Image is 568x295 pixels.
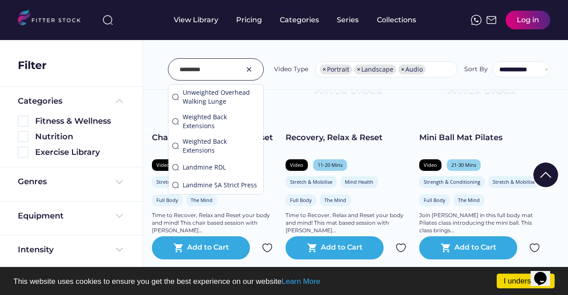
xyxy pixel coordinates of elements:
[354,65,396,74] li: Landscape
[18,244,53,255] div: Intensity
[35,147,125,158] div: Exercise Library
[114,210,125,221] img: Frame%20%284%29.svg
[401,66,405,73] span: ×
[377,15,416,25] div: Collections
[236,15,262,25] div: Pricing
[451,162,476,168] div: 21-30 Mins
[173,242,184,253] button: shopping_cart
[187,242,229,253] div: Add to Cart
[321,242,363,253] div: Add to Cart
[18,116,29,126] img: Rectangle%205126.svg
[396,242,406,253] img: Group%201000002324.svg
[183,88,260,105] div: Unweighted Overhead Walking Lunge
[280,4,291,13] div: fvck
[419,132,544,143] div: Mini Ball Mat Pilates
[517,15,539,25] div: Log in
[18,96,62,107] div: Categories
[18,210,64,222] div: Equipment
[244,64,254,75] img: Group%201000002326.svg
[152,132,277,143] div: Chair Recovery, Relax & Reset
[345,178,373,185] div: Mind Health
[152,212,277,234] div: Time to Recover, Relax and Reset your body and mind! This chair based session with [PERSON_NAME]...
[172,182,179,189] img: search-normal.svg
[318,162,343,168] div: 11-20 Mins
[114,244,125,255] img: Frame%20%284%29.svg
[274,65,308,74] div: Video Type
[454,242,496,253] div: Add to Cart
[286,212,410,234] div: Time to Recover, Relax and Reset your body and mind! This mat based session with [PERSON_NAME]...
[114,177,125,187] img: Frame%20%284%29.svg
[191,197,212,203] div: The Mind
[172,164,179,171] img: search-normal.svg
[424,197,445,203] div: Full Body
[35,116,125,127] div: Fitness & Wellness
[324,197,346,203] div: The Mind
[183,181,260,190] div: Landmine SA Strict Press
[323,66,326,73] span: ×
[290,162,303,168] div: Video
[156,162,170,168] div: Video
[458,197,480,203] div: The Mind
[441,242,451,253] button: shopping_cart
[533,162,558,187] img: Group%201000002322%20%281%29.svg
[286,132,410,143] div: Recovery, Relax & Reset
[174,15,218,25] div: View Library
[18,10,88,28] img: LOGO.svg
[114,96,125,106] img: Frame%20%285%29.svg
[497,274,555,288] a: I understand!
[424,178,480,185] div: Strength & Conditioning
[18,131,29,142] img: Rectangle%205126.svg
[18,147,29,158] img: Rectangle%205126.svg
[183,163,260,172] div: Landmine RDL
[183,137,260,154] div: Weighted Back Extensions
[102,15,113,25] img: search-normal%203.svg
[156,197,178,203] div: Full Body
[172,142,179,150] img: search-normal.svg
[290,197,312,203] div: Full Body
[18,58,46,73] div: Filter
[307,242,318,253] button: shopping_cart
[398,65,425,74] li: Audio
[35,131,125,142] div: Nutrition
[18,176,47,187] div: Genres
[172,93,179,101] img: search-normal.svg
[531,259,559,286] iframe: chat widget
[486,15,497,25] img: Frame%2051.svg
[172,118,179,125] img: search-normal.svg
[471,15,482,25] img: meteor-icons_whatsapp%20%281%29.svg
[357,66,360,73] span: ×
[529,242,540,253] img: Group%201000002324.svg
[13,278,555,285] p: This website uses cookies to ensure you get the best experience on our website
[280,15,319,25] div: Categories
[290,178,332,185] div: Stretch & Mobilise
[337,15,359,25] div: Series
[419,212,544,234] div: Join [PERSON_NAME] in this full body mat Pilates class introducing the mini ball. This class brin...
[183,113,260,130] div: Weighted Back Extensions
[282,277,320,286] a: Learn More
[493,178,535,185] div: Stretch & Mobilise
[424,162,437,168] div: Video
[320,65,352,74] li: Portrait
[464,65,488,74] div: Sort By
[156,178,199,185] div: Stretch & Mobilise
